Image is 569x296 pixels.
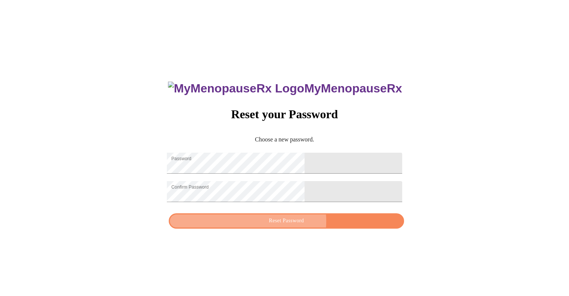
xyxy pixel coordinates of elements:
[177,216,395,226] span: Reset Password
[169,213,404,229] button: Reset Password
[167,107,402,121] h3: Reset your Password
[168,82,402,95] h3: MyMenopauseRx
[167,136,402,143] p: Choose a new password.
[168,82,304,95] img: MyMenopauseRx Logo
